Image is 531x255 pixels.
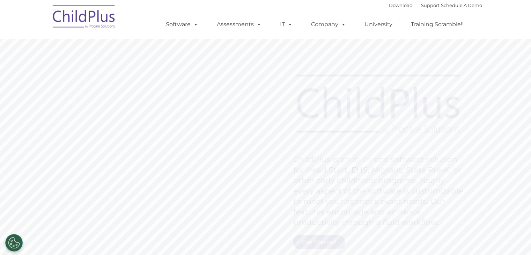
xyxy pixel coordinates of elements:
a: University [357,17,399,31]
a: Training Scramble!! [404,17,471,31]
a: Company [304,17,353,31]
a: Software [159,17,205,31]
img: ChildPlus by Procare Solutions [49,0,119,35]
a: Support [421,2,440,8]
a: IT [273,17,300,31]
a: Assessments [210,17,268,31]
button: Cookies Settings [5,234,23,252]
font: | [389,2,482,8]
a: Schedule A Demo [441,2,482,8]
a: Download [389,2,413,8]
rs-layer: ChildPlus is an all-in-one software solution for Head Start, EHS, Migrant, State Pre-K, or other ... [293,154,466,228]
a: Get Started [293,235,345,249]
